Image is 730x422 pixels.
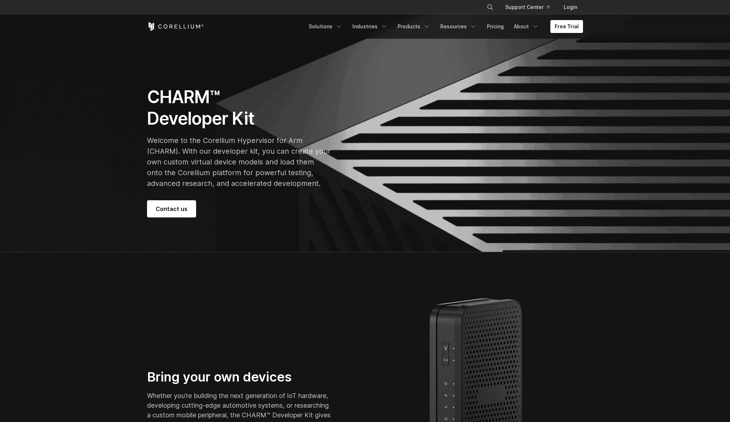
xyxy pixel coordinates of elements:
[156,205,188,213] span: Contact us
[304,20,583,33] div: Navigation Menu
[550,20,583,33] a: Free Trial
[147,135,331,189] p: Welcome to the Corellium Hypervisor for Arm (CHARM). With our developer kit, you can create your ...
[147,369,331,385] h3: Bring your own devices
[509,20,543,33] a: About
[147,200,196,217] a: Contact us
[147,86,331,129] h1: CHARM™ Developer Kit
[304,20,347,33] a: Solutions
[147,22,204,31] a: Corellium Home
[436,20,481,33] a: Resources
[558,1,583,14] a: Login
[393,20,435,33] a: Products
[499,1,555,14] a: Support Center
[478,1,583,14] div: Navigation Menu
[348,20,392,33] a: Industries
[483,20,508,33] a: Pricing
[484,1,497,14] button: Search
